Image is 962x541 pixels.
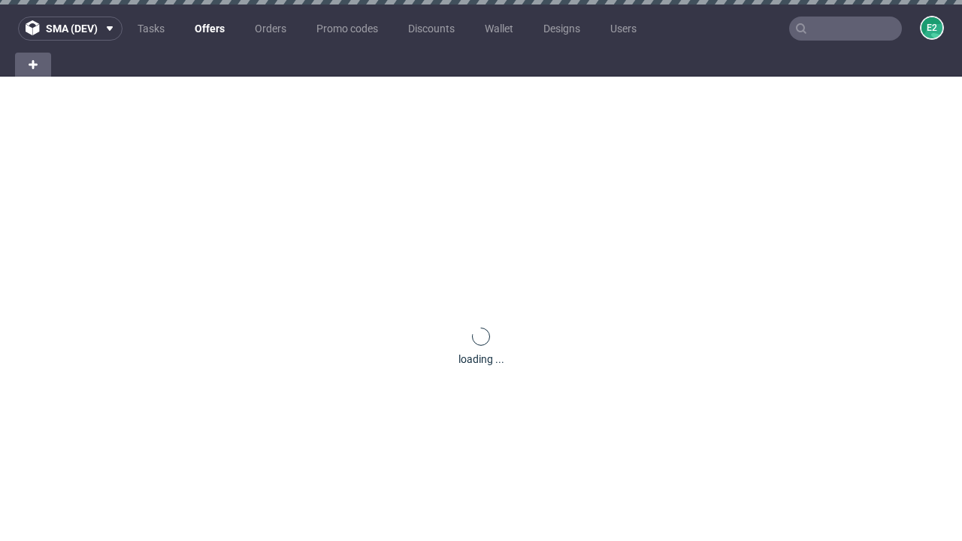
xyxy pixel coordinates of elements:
a: Users [601,17,646,41]
span: sma (dev) [46,23,98,34]
figcaption: e2 [921,17,942,38]
a: Wallet [476,17,522,41]
a: Orders [246,17,295,41]
a: Tasks [129,17,174,41]
button: sma (dev) [18,17,123,41]
a: Offers [186,17,234,41]
a: Discounts [399,17,464,41]
a: Promo codes [307,17,387,41]
div: loading ... [458,352,504,367]
a: Designs [534,17,589,41]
